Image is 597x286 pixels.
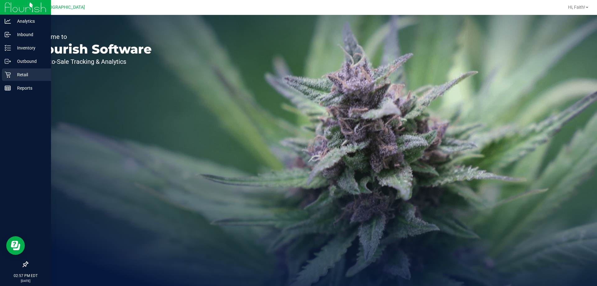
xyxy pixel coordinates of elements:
[34,34,152,40] p: Welcome to
[5,31,11,38] inline-svg: Inbound
[3,279,48,283] p: [DATE]
[11,71,48,78] p: Retail
[11,17,48,25] p: Analytics
[34,59,152,65] p: Seed-to-Sale Tracking & Analytics
[42,5,85,10] span: [GEOGRAPHIC_DATA]
[3,273,48,279] p: 02:57 PM EDT
[5,72,11,78] inline-svg: Retail
[11,58,48,65] p: Outbound
[5,18,11,24] inline-svg: Analytics
[6,236,25,255] iframe: Resource center
[11,84,48,92] p: Reports
[5,85,11,91] inline-svg: Reports
[11,31,48,38] p: Inbound
[568,5,585,10] span: Hi, Faith!
[5,45,11,51] inline-svg: Inventory
[34,43,152,55] p: Flourish Software
[11,44,48,52] p: Inventory
[5,58,11,64] inline-svg: Outbound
